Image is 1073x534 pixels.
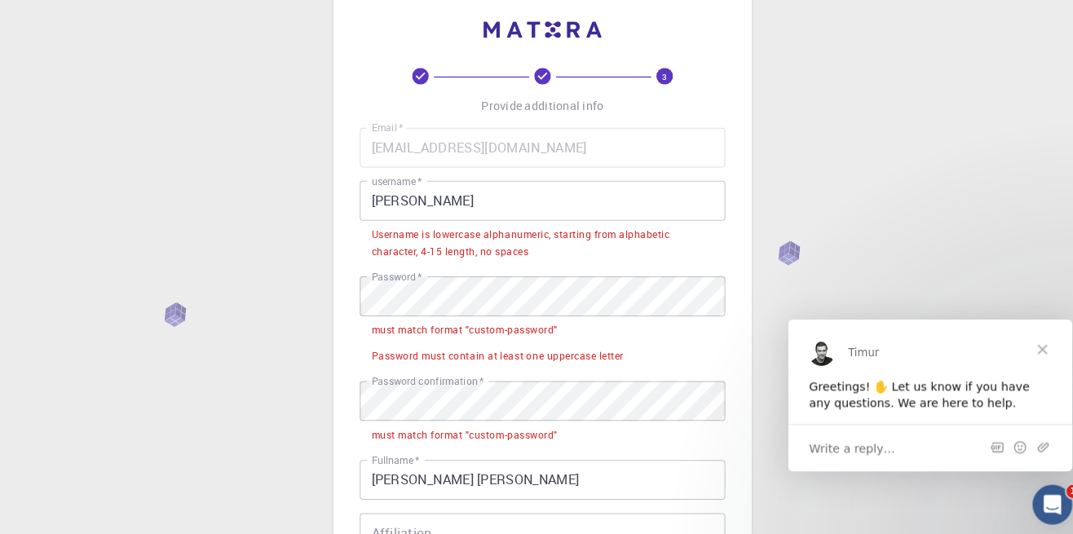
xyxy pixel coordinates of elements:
label: Fullname [369,448,416,461]
span: 1 [1051,479,1064,492]
text: 3 [654,72,659,83]
div: Password must contain at least one uppercase letter [369,344,616,360]
iframe: Intercom live chat [1018,479,1057,518]
div: must match format "custom-password" [369,421,551,438]
p: Provide additional info [476,99,596,115]
label: Password confirmation [369,370,479,384]
label: Email [369,121,400,135]
iframe: Intercom live chat message [778,316,1057,466]
label: Password [369,267,418,281]
div: must match format "custom-password" [369,319,551,335]
label: username [369,174,418,188]
div: Username is lowercase alphanumeric, starting from alphabetic character, 4-15 length, no spaces [369,225,704,258]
